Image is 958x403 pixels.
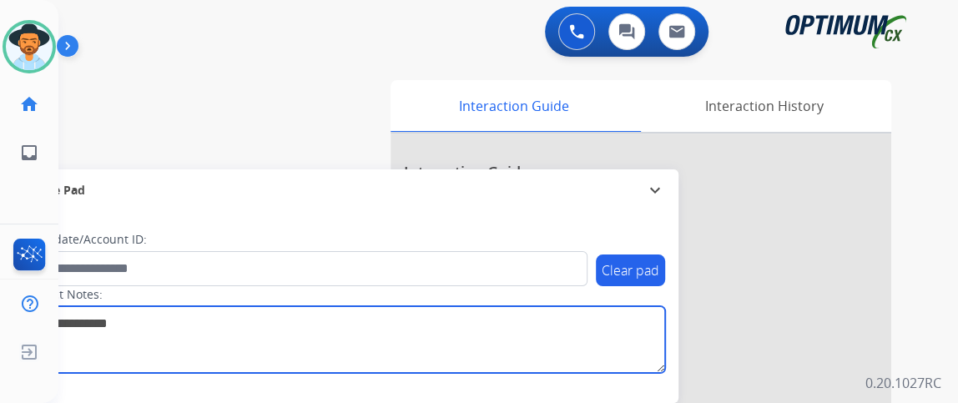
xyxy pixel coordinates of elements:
[6,23,53,70] img: avatar
[637,80,891,132] div: Interaction History
[596,254,665,286] button: Clear pad
[21,286,103,303] label: Contact Notes:
[865,373,941,393] p: 0.20.1027RC
[22,231,147,248] label: Candidate/Account ID:
[391,80,637,132] div: Interaction Guide
[19,94,39,114] mat-icon: home
[645,180,665,200] mat-icon: expand_more
[19,143,39,163] mat-icon: inbox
